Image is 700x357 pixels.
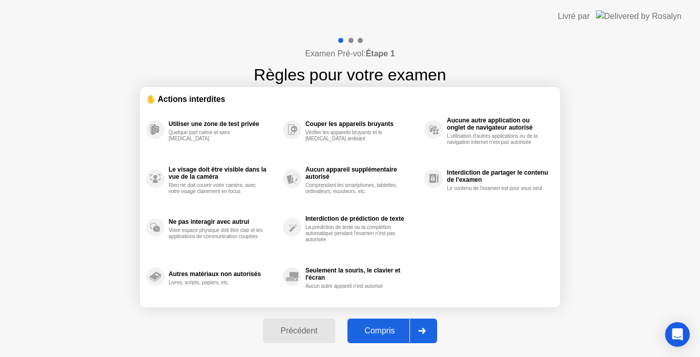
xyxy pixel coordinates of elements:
[305,267,419,281] div: Seulement la souris, le clavier et l'écran
[169,218,278,225] div: Ne pas interagir avec autrui
[169,166,278,180] div: Le visage doit être visible dans la vue de la caméra
[447,133,544,145] div: L'utilisation d'autres applications ou de la navigation internet n'est pas autorisée
[169,270,278,278] div: Autres matériaux non autorisés
[366,49,395,58] b: Étape 1
[351,326,409,335] div: Compris
[305,166,419,180] div: Aucun appareil supplémentaire autorisé
[447,185,544,192] div: Le contenu de l'examen est pour vous seul
[305,182,402,195] div: Comprendant les smartphones, tablettes, ordinateurs, écouteurs, etc.
[263,319,335,343] button: Précédent
[558,10,590,23] div: Livré par
[305,130,402,142] div: Vérifier les appareils bruyants et le [MEDICAL_DATA] ambiant
[596,10,682,22] img: Delivered by Rosalyn
[146,93,554,105] div: ✋ Actions interdites
[169,130,265,142] div: Quelque part calme et sans [MEDICAL_DATA]
[266,326,332,335] div: Précédent
[305,48,395,60] h4: Examen Pré-vol:
[305,224,402,243] div: La prédiction de texte ou la complétion automatique pendant l'examen n'est pas autorisée
[254,62,446,87] h1: Règles pour votre examen
[447,117,549,131] div: Aucune autre application ou onglet de navigateur autorisé
[305,283,402,289] div: Aucun autre appareil n'est autorisé
[169,182,265,195] div: Rien ne doit couvrir votre caméra, avec votre visage clairement en focus
[347,319,437,343] button: Compris
[305,120,419,128] div: Couper les appareils bruyants
[169,227,265,240] div: Votre espace physique doit être clair et les applications de communication coupées
[665,322,690,347] div: Open Intercom Messenger
[169,280,265,286] div: Livres, scripts, papiers, etc.
[169,120,278,128] div: Utiliser une zone de test privée
[447,169,549,183] div: Interdiction de partager le contenu de l'examen
[305,215,419,222] div: Interdiction de prédiction de texte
